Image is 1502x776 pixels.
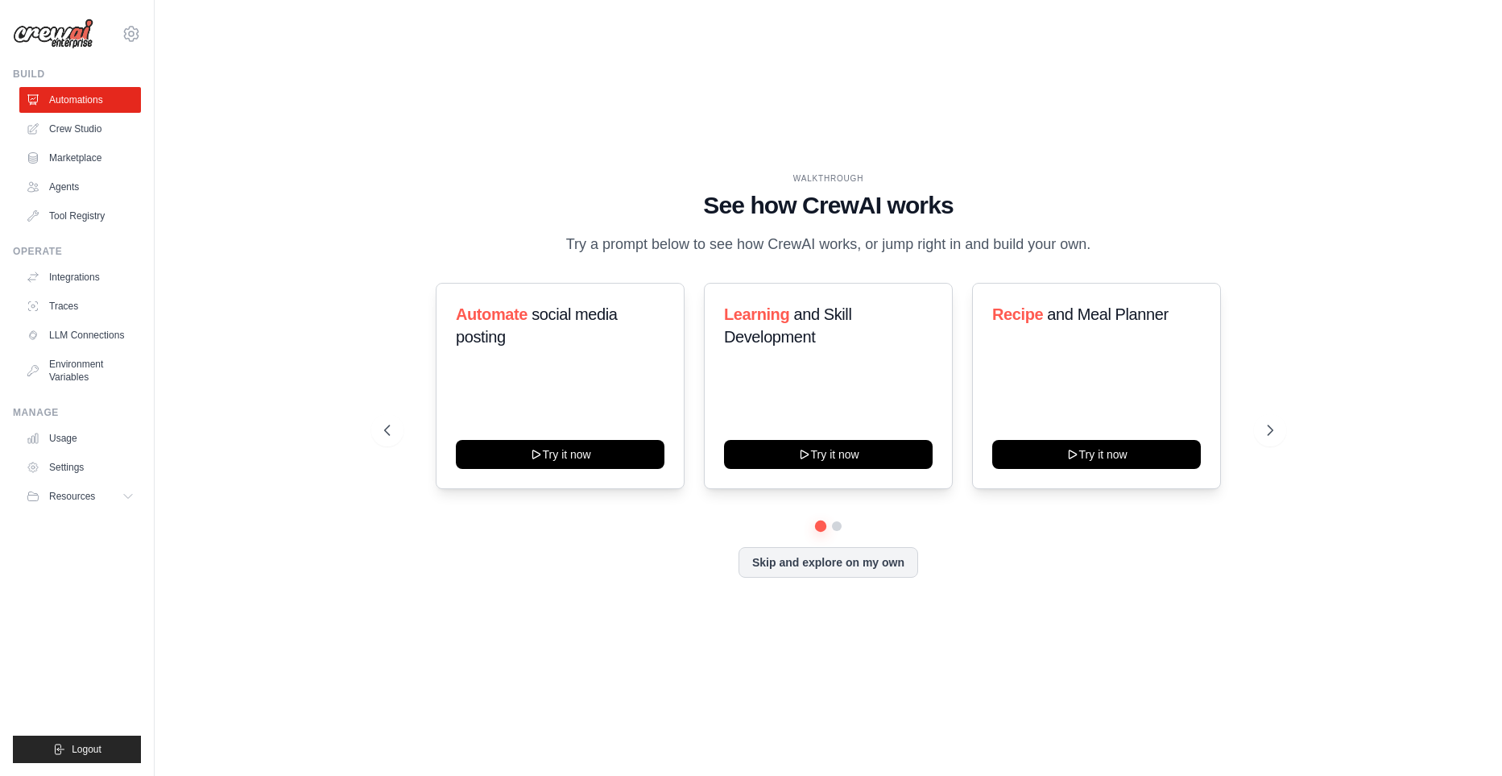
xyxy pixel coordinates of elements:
span: Learning [724,305,789,323]
a: LLM Connections [19,322,141,348]
a: Marketplace [19,145,141,171]
span: Automate [456,305,528,323]
button: Try it now [992,440,1201,469]
button: Skip and explore on my own [739,547,918,578]
button: Try it now [456,440,664,469]
span: and Skill Development [724,305,851,346]
a: Agents [19,174,141,200]
div: Operate [13,245,141,258]
span: social media posting [456,305,618,346]
div: WALKTHROUGH [384,172,1273,185]
a: Traces [19,293,141,319]
a: Tool Registry [19,203,141,229]
span: Logout [72,743,101,756]
h1: See how CrewAI works [384,191,1273,220]
div: Build [13,68,141,81]
span: and Meal Planner [1048,305,1169,323]
a: Settings [19,454,141,480]
a: Automations [19,87,141,113]
button: Try it now [724,440,933,469]
a: Integrations [19,264,141,290]
button: Logout [13,736,141,763]
a: Crew Studio [19,116,141,142]
a: Environment Variables [19,351,141,390]
p: Try a prompt below to see how CrewAI works, or jump right in and build your own. [558,233,1099,256]
span: Resources [49,490,95,503]
div: Manage [13,406,141,419]
img: Logo [13,19,93,49]
button: Resources [19,483,141,509]
a: Usage [19,425,141,451]
span: Recipe [992,305,1043,323]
